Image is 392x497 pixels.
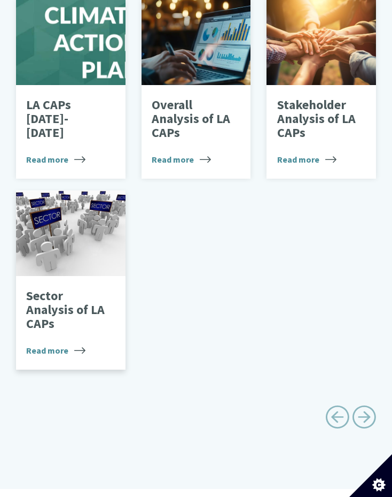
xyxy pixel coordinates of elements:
span: Read more [26,153,85,166]
p: Overall Analysis of LA CAPs [152,98,232,140]
a: Sector Analysis of LA CAPs Read more [16,190,126,370]
span: Read more [152,153,211,166]
span: Read more [26,344,85,357]
a: Previous page [325,401,349,437]
p: Stakeholder Analysis of LA CAPs [277,98,357,140]
p: LA CAPs [DATE]-[DATE] [26,98,106,140]
span: Read more [277,153,336,166]
p: Sector Analysis of LA CAPs [26,289,106,331]
button: Set cookie preferences [349,454,392,497]
a: Next page [352,401,376,437]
